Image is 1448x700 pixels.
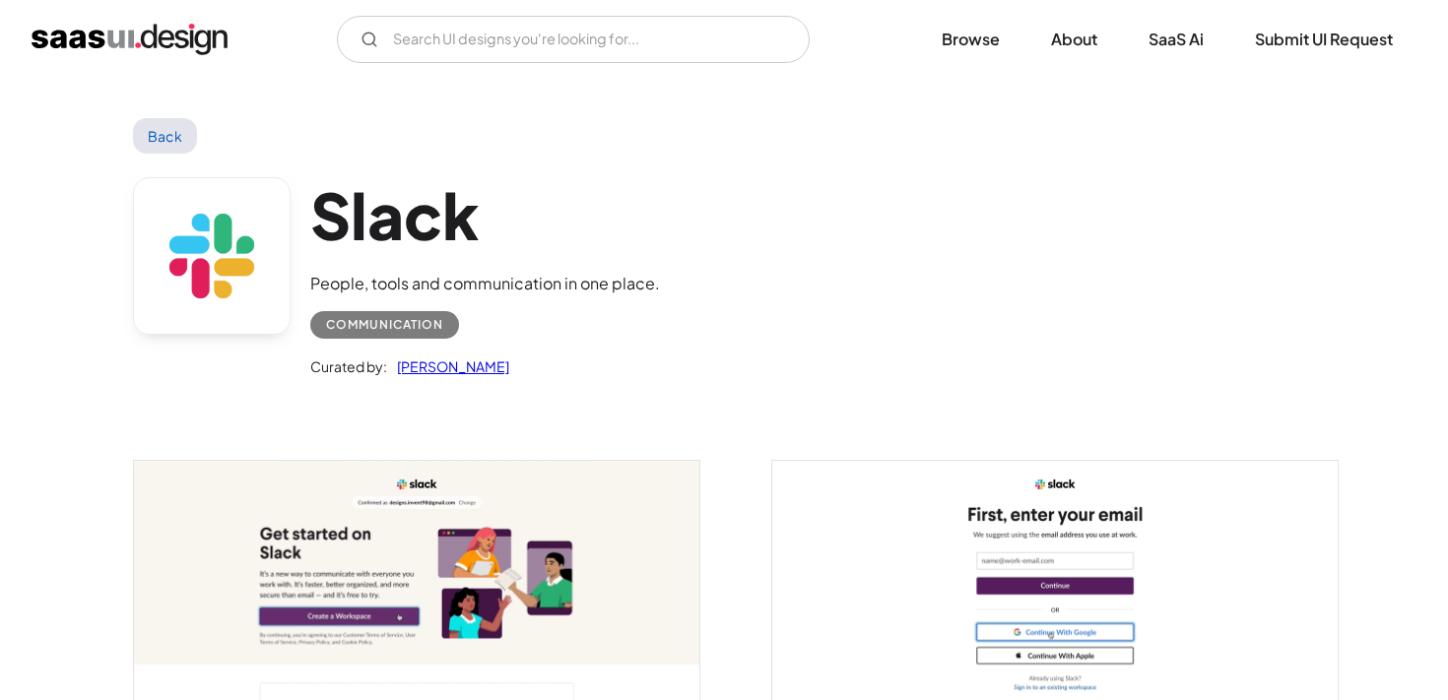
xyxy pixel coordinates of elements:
a: About [1027,18,1121,61]
div: People, tools and communication in one place. [310,272,660,295]
form: Email Form [337,16,810,63]
a: home [32,24,228,55]
a: Back [133,118,197,154]
a: [PERSON_NAME] [387,354,509,378]
a: SaaS Ai [1125,18,1227,61]
a: Submit UI Request [1231,18,1416,61]
input: Search UI designs you're looking for... [337,16,810,63]
a: Browse [918,18,1023,61]
div: Communication [326,313,443,337]
h1: Slack [310,177,660,253]
div: Curated by: [310,354,387,378]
